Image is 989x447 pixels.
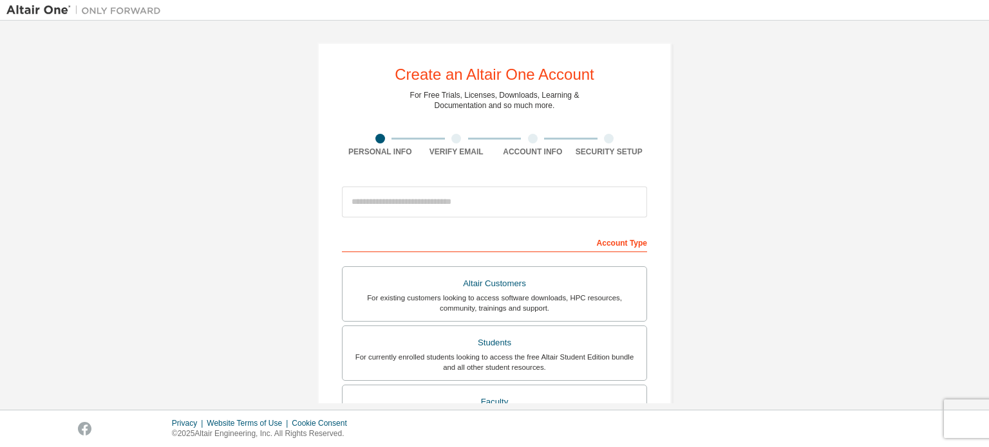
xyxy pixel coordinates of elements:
[292,418,354,428] div: Cookie Consent
[419,147,495,157] div: Verify Email
[350,352,639,372] div: For currently enrolled students looking to access the free Altair Student Edition bundle and all ...
[410,90,579,111] div: For Free Trials, Licenses, Downloads, Learning & Documentation and so much more.
[6,4,167,17] img: Altair One
[350,393,639,411] div: Faculty
[494,147,571,157] div: Account Info
[395,67,594,82] div: Create an Altair One Account
[350,334,639,352] div: Students
[350,293,639,313] div: For existing customers looking to access software downloads, HPC resources, community, trainings ...
[342,232,647,252] div: Account Type
[172,418,207,428] div: Privacy
[571,147,648,157] div: Security Setup
[350,275,639,293] div: Altair Customers
[172,428,355,439] p: © 2025 Altair Engineering, Inc. All Rights Reserved.
[207,418,292,428] div: Website Terms of Use
[342,147,419,157] div: Personal Info
[78,422,91,435] img: facebook.svg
